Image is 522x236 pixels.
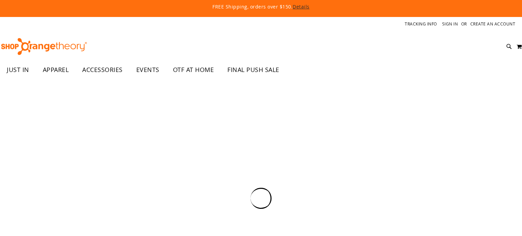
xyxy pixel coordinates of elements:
span: ACCESSORIES [82,62,123,77]
span: JUST IN [7,62,29,77]
a: Sign In [442,21,458,27]
a: EVENTS [129,62,166,78]
span: EVENTS [136,62,159,77]
a: Details [293,3,310,10]
a: ACCESSORIES [75,62,129,78]
span: FINAL PUSH SALE [227,62,279,77]
a: Tracking Info [405,21,437,27]
p: FREE Shipping, orders over $150. [57,3,465,10]
a: Create an Account [470,21,516,27]
span: OTF AT HOME [173,62,214,77]
a: APPAREL [36,62,76,78]
span: APPAREL [43,62,69,77]
a: OTF AT HOME [166,62,221,78]
a: FINAL PUSH SALE [221,62,286,78]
